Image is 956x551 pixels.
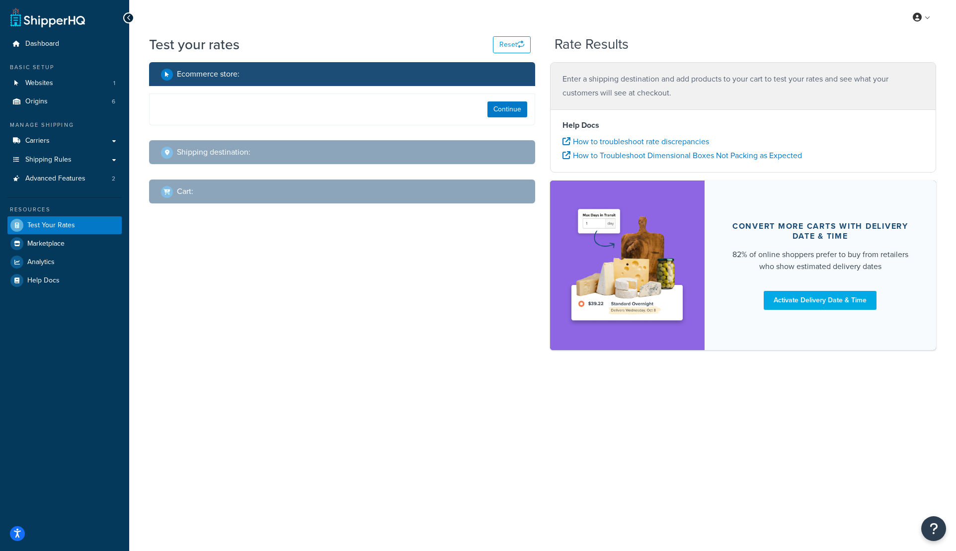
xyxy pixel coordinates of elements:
[555,37,629,52] h2: Rate Results
[728,221,912,241] div: Convert more carts with delivery date & time
[25,97,48,106] span: Origins
[764,291,876,310] a: Activate Delivery Date & Time
[113,79,115,88] span: 1
[27,276,60,285] span: Help Docs
[921,516,946,541] button: Open Resource Center
[562,72,924,100] p: Enter a shipping destination and add products to your cart to test your rates and see what your c...
[25,156,72,164] span: Shipping Rules
[7,35,122,53] a: Dashboard
[7,151,122,169] a: Shipping Rules
[7,121,122,129] div: Manage Shipping
[562,150,802,161] a: How to Troubleshoot Dimensional Boxes Not Packing as Expected
[112,97,115,106] span: 6
[565,195,689,335] img: feature-image-ddt-36eae7f7280da8017bfb280eaccd9c446f90b1fe08728e4019434db127062ab4.png
[7,170,122,188] a: Advanced Features2
[7,132,122,150] a: Carriers
[7,253,122,271] a: Analytics
[7,74,122,92] a: Websites1
[7,74,122,92] li: Websites
[149,35,239,54] h1: Test your rates
[27,240,65,248] span: Marketplace
[493,36,531,53] button: Reset
[7,63,122,72] div: Basic Setup
[7,92,122,111] li: Origins
[177,187,193,196] h2: Cart :
[25,79,53,88] span: Websites
[7,92,122,111] a: Origins6
[27,221,75,230] span: Test Your Rates
[7,170,122,188] li: Advanced Features
[7,235,122,253] a: Marketplace
[25,137,50,145] span: Carriers
[487,101,527,117] button: Continue
[112,175,115,183] span: 2
[177,70,239,79] h2: Ecommerce store :
[728,249,912,273] div: 82% of online shoppers prefer to buy from retailers who show estimated delivery dates
[7,272,122,289] a: Help Docs
[562,136,709,147] a: How to troubleshoot rate discrepancies
[25,175,85,183] span: Advanced Features
[25,40,59,48] span: Dashboard
[27,258,55,267] span: Analytics
[7,205,122,214] div: Resources
[562,119,924,131] h4: Help Docs
[177,148,250,157] h2: Shipping destination :
[7,216,122,234] a: Test Your Rates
